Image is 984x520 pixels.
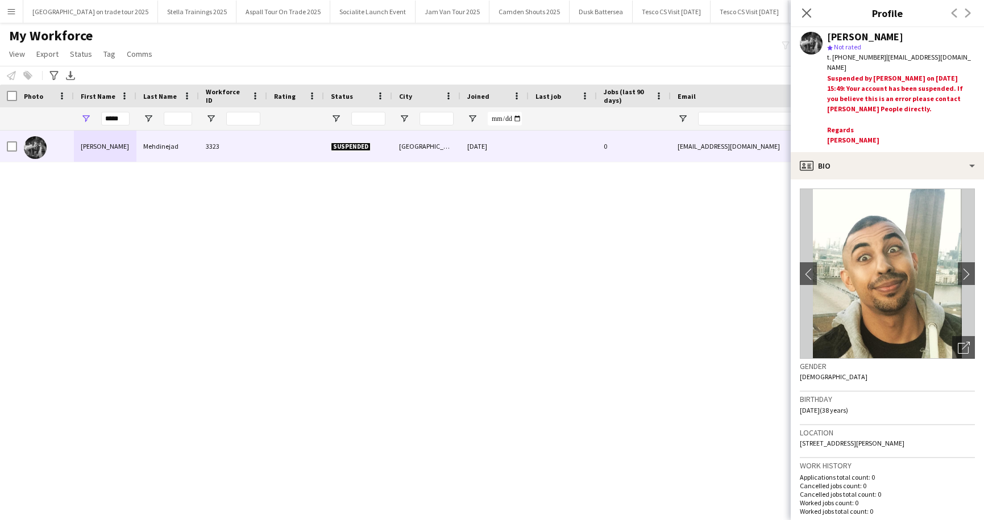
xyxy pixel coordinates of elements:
[36,49,59,59] span: Export
[399,92,412,100] span: City
[834,43,861,51] span: Not rated
[570,1,633,23] button: Dusk Battersea
[70,49,92,59] span: Status
[952,336,975,359] div: Open photos pop-in
[827,32,903,42] div: [PERSON_NAME]
[226,112,260,125] input: Workforce ID Filter Input
[488,112,522,125] input: Joined Filter Input
[23,1,158,23] button: [GEOGRAPHIC_DATA] on trade tour 2025
[81,92,115,100] span: First Name
[392,131,460,162] div: [GEOGRAPHIC_DATA]
[24,136,47,159] img: Nabil Mehdinejad
[788,1,891,23] button: Tesco CS Photography [DATE]
[122,47,157,61] a: Comms
[206,114,216,124] button: Open Filter Menu
[136,131,199,162] div: Mehdinejad
[9,49,25,59] span: View
[399,114,409,124] button: Open Filter Menu
[827,53,971,72] span: | [EMAIL_ADDRESS][DOMAIN_NAME]
[331,114,341,124] button: Open Filter Menu
[800,361,975,371] h3: Gender
[143,114,153,124] button: Open Filter Menu
[274,92,296,100] span: Rating
[103,49,115,59] span: Tag
[143,92,177,100] span: Last Name
[5,47,30,61] a: View
[127,49,152,59] span: Comms
[489,1,570,23] button: Camden Shouts 2025
[800,439,904,447] span: [STREET_ADDRESS][PERSON_NAME]
[47,69,61,82] app-action-btn: Advanced filters
[827,53,886,61] span: t. [PHONE_NUMBER]
[800,188,975,359] img: Crew avatar or photo
[81,114,91,124] button: Open Filter Menu
[827,73,975,148] div: Suspended by [PERSON_NAME] on [DATE] 15:49: Your account has been suspended. If you believe this ...
[535,92,561,100] span: Last job
[467,92,489,100] span: Joined
[800,394,975,404] h3: Birthday
[671,131,898,162] div: [EMAIL_ADDRESS][DOMAIN_NAME]
[467,114,478,124] button: Open Filter Menu
[101,112,130,125] input: First Name Filter Input
[800,507,975,515] p: Worked jobs total count: 0
[99,47,120,61] a: Tag
[32,47,63,61] a: Export
[711,1,788,23] button: Tesco CS Visit [DATE]
[331,142,371,151] span: Suspended
[800,473,975,481] p: Applications total count: 0
[331,92,353,100] span: Status
[800,427,975,438] h3: Location
[604,87,650,104] span: Jobs (last 90 days)
[158,1,236,23] button: Stella Trainings 2025
[236,1,330,23] button: Aspall Tour On Trade 2025
[633,1,711,23] button: Tesco CS Visit [DATE]
[206,87,247,104] span: Workforce ID
[460,131,529,162] div: [DATE]
[351,112,385,125] input: Status Filter Input
[64,69,77,82] app-action-btn: Export XLSX
[800,406,848,414] span: [DATE] (38 years)
[74,131,136,162] div: [PERSON_NAME]
[791,6,984,20] h3: Profile
[800,372,867,381] span: [DEMOGRAPHIC_DATA]
[800,481,975,490] p: Cancelled jobs count: 0
[65,47,97,61] a: Status
[330,1,416,23] button: Socialite Launch Event
[420,112,454,125] input: City Filter Input
[24,92,43,100] span: Photo
[678,114,688,124] button: Open Filter Menu
[416,1,489,23] button: Jam Van Tour 2025
[597,131,671,162] div: 0
[199,131,267,162] div: 3323
[678,92,696,100] span: Email
[791,152,984,179] div: Bio
[800,498,975,507] p: Worked jobs count: 0
[164,112,192,125] input: Last Name Filter Input
[698,112,891,125] input: Email Filter Input
[9,27,93,44] span: My Workforce
[800,490,975,498] p: Cancelled jobs total count: 0
[800,460,975,471] h3: Work history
